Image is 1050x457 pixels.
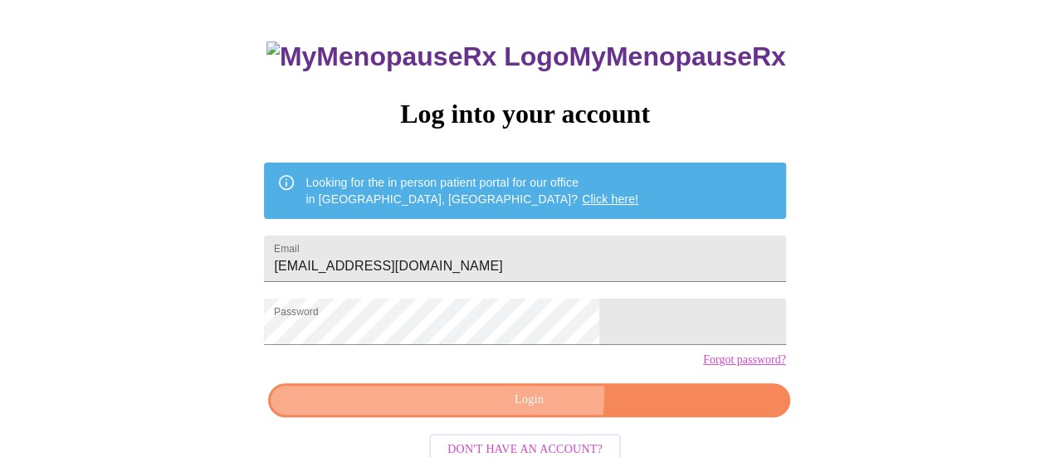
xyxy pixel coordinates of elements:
[268,383,789,417] button: Login
[264,99,785,129] h3: Log into your account
[287,390,770,411] span: Login
[266,41,786,72] h3: MyMenopauseRx
[582,192,638,206] a: Click here!
[703,353,786,367] a: Forgot password?
[266,41,569,72] img: MyMenopauseRx Logo
[305,168,638,214] div: Looking for the in person patient portal for our office in [GEOGRAPHIC_DATA], [GEOGRAPHIC_DATA]?
[425,441,625,455] a: Don't have an account?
